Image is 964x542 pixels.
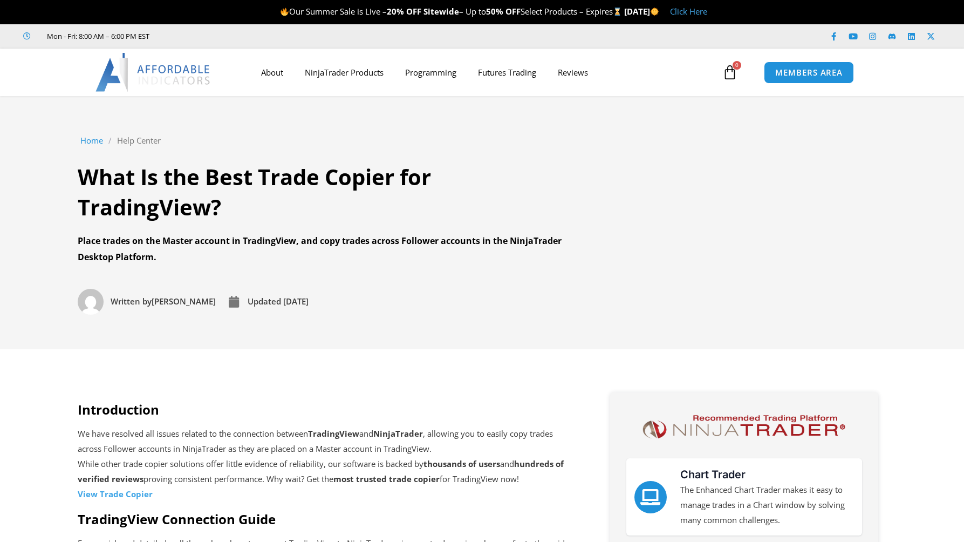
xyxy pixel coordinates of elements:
span: 0 [733,61,741,70]
strong: [DATE] [624,6,659,17]
h1: What Is the Best Trade Copier for TradingView? [78,162,574,222]
strong: Introduction [78,401,159,418]
img: NinjaTrader Logo | Affordable Indicators – NinjaTrader [638,411,850,442]
strong: TradingView [308,428,359,439]
time: [DATE] [283,296,309,307]
span: Updated [248,296,281,307]
strong: NinjaTrader [373,428,423,439]
img: ⌛ [613,8,621,16]
img: Picture of David Koehler [78,289,104,315]
strong: Sitewide [423,6,459,17]
a: Home [80,133,103,148]
iframe: Customer reviews powered by Trustpilot [165,31,326,42]
strong: TradingView Connection Guide [78,510,276,528]
p: The Enhanced Chart Trader makes it easy to manage trades in a Chart window by solving many common... [680,483,854,528]
a: Reviews [547,60,599,85]
a: Chart Trader [680,468,746,481]
img: 🌞 [651,8,659,16]
div: Place trades on the Master account in TradingView, and copy trades across Follower accounts in th... [78,233,574,265]
span: / [108,133,112,148]
span: Mon - Fri: 8:00 AM – 6:00 PM EST [44,30,149,43]
a: 0 [706,57,754,88]
strong: hundreds of verified reviews [78,458,564,484]
a: Programming [394,60,467,85]
strong: 50% OFF [486,6,521,17]
strong: View Trade Copier [78,489,153,499]
span: Our Summer Sale is Live – – Up to Select Products – Expires [280,6,624,17]
a: About [250,60,294,85]
a: MEMBERS AREA [764,62,854,84]
img: LogoAI | Affordable Indicators – NinjaTrader [95,53,211,92]
a: NinjaTrader Products [294,60,394,85]
img: 🔥 [281,8,289,16]
strong: most trusted trade copier [333,473,440,484]
span: Written by [111,296,152,307]
a: Futures Trading [467,60,547,85]
span: MEMBERS AREA [775,69,843,77]
nav: Menu [250,60,720,85]
a: Chart Trader [634,481,667,513]
a: Help Center [117,133,161,148]
strong: 20% OFF [387,6,421,17]
strong: thousands of users [423,458,500,469]
a: Click Here [670,6,707,17]
span: [PERSON_NAME] [108,294,216,309]
p: We have resolved all issues related to the connection between and , allowing you to easily copy t... [78,426,572,502]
